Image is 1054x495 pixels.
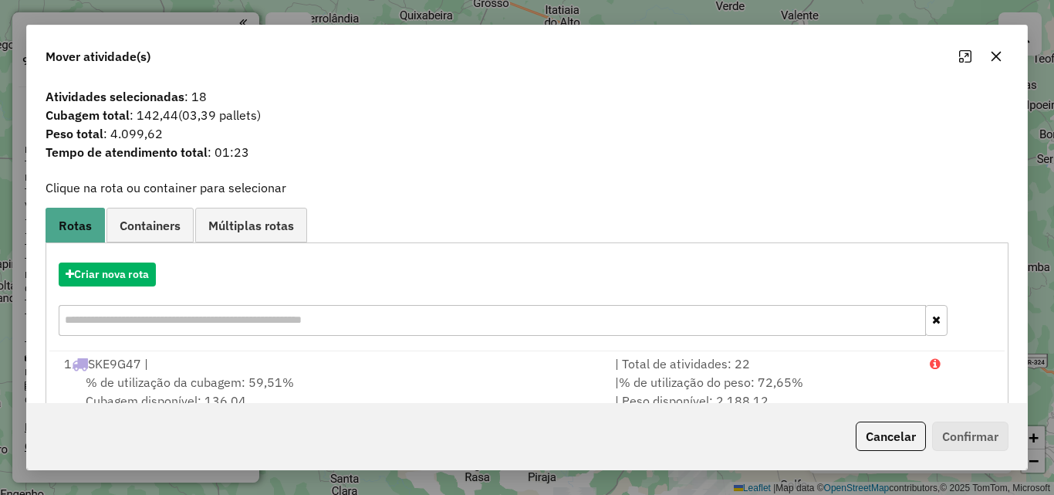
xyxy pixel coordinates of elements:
div: | Total de atividades: 22 [606,354,921,373]
div: | | Peso disponível: 2.188,12 [606,373,921,410]
span: Containers [120,219,181,232]
span: % de utilização do peso: 72,65% [619,375,803,390]
span: Múltiplas rotas [208,219,294,232]
strong: Peso total [46,126,103,141]
strong: Cubagem total [46,107,130,123]
i: Porcentagens após mover as atividades: Cubagem: 101,90% Peso: 123,89% [930,358,941,370]
div: 1 SKE9G47 | [55,354,606,373]
strong: Tempo de atendimento total [46,144,208,160]
button: Criar nova rota [59,263,156,286]
span: : 01:23 [36,143,1018,161]
span: : 18 [36,87,1018,106]
span: : 4.099,62 [36,124,1018,143]
span: (03,39 pallets) [178,107,261,123]
div: Cubagem disponível: 136,04 [55,373,606,410]
strong: Atividades selecionadas [46,89,184,104]
button: Cancelar [856,422,926,451]
span: : 142,44 [36,106,1018,124]
span: Mover atividade(s) [46,47,150,66]
button: Maximize [953,44,978,69]
span: Rotas [59,219,92,232]
label: Clique na rota ou container para selecionar [46,178,286,197]
span: % de utilização da cubagem: 59,51% [86,375,294,390]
